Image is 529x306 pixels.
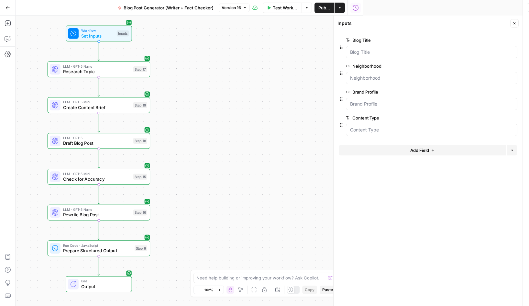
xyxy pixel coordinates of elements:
[63,104,131,110] span: Create Content Brief
[63,211,131,218] span: Rewrite Blog Post
[63,140,131,146] span: Draft Blog Post
[48,133,150,149] div: LLM · GPT-5Draft Blog PostStep 18
[98,256,100,275] g: Edge from step_9 to end
[204,287,213,292] span: 102%
[322,287,333,293] span: Paste
[81,28,114,33] span: Workflow
[63,176,131,182] span: Check for Accuracy
[133,102,147,108] div: Step 19
[48,240,150,256] div: Run Code · JavaScriptPrepare Structured OutputStep 9
[320,286,336,294] button: Paste
[48,169,150,185] div: LLM · GPT-5 MiniCheck for AccuracyStep 15
[81,283,126,289] span: Output
[63,171,131,176] span: LLM · GPT-5 Mini
[350,127,513,133] input: Content Type
[350,49,513,55] input: Blog Title
[273,5,298,11] span: Test Workflow
[63,243,132,248] span: Run Code · JavaScript
[114,3,217,13] button: Blog Post Generator (Writer + Fact Checker)
[133,138,147,144] div: Step 18
[222,5,241,11] span: Version 16
[81,278,126,284] span: End
[339,145,506,155] button: Add Field
[63,135,131,141] span: LLM · GPT-5
[263,3,302,13] button: Test Workflow
[48,276,150,292] div: EndOutput
[305,287,314,293] span: Copy
[337,20,508,27] div: Inputs
[133,174,147,179] div: Step 15
[48,97,150,113] div: LLM · GPT-5 MiniCreate Content BriefStep 19
[346,63,481,69] label: Neighborhood
[98,41,100,61] g: Edge from start to step_17
[135,245,147,251] div: Step 9
[350,75,513,81] input: Neighborhood
[410,147,429,153] span: Add Field
[63,99,131,105] span: LLM · GPT-5 Mini
[346,115,481,121] label: Content Type
[350,101,513,107] input: Brand Profile
[98,113,100,132] g: Edge from step_19 to step_18
[98,149,100,168] g: Edge from step_18 to step_15
[133,66,147,72] div: Step 17
[314,3,334,13] button: Publish
[63,68,131,75] span: Research Topic
[48,205,150,221] div: LLM · GPT-5 NanoRewrite Blog PostStep 16
[48,61,150,77] div: LLM · GPT-5 NanoResearch TopicStep 17
[117,30,129,36] div: Inputs
[98,185,100,204] g: Edge from step_15 to step_16
[63,247,132,254] span: Prepare Structured Output
[63,63,131,69] span: LLM · GPT-5 Nano
[219,4,250,12] button: Version 16
[63,207,131,212] span: LLM · GPT-5 Nano
[98,77,100,96] g: Edge from step_17 to step_19
[318,5,330,11] span: Publish
[346,89,481,95] label: Brand Profile
[98,221,100,240] g: Edge from step_16 to step_9
[81,32,114,39] span: Set Inputs
[133,210,147,215] div: Step 16
[346,37,481,43] label: Blog Title
[124,5,214,11] span: Blog Post Generator (Writer + Fact Checker)
[48,26,150,41] div: WorkflowSet InputsInputs
[302,286,317,294] button: Copy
